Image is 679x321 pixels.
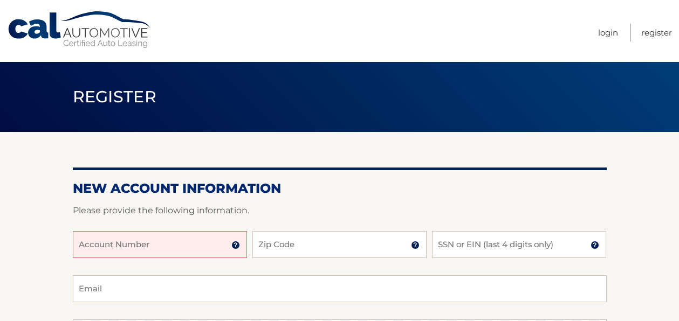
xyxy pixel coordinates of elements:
span: Register [73,87,157,107]
img: tooltip.svg [411,241,420,249]
input: Zip Code [252,231,427,258]
input: Email [73,275,607,302]
img: tooltip.svg [231,241,240,249]
h2: New Account Information [73,180,607,197]
p: Please provide the following information. [73,203,607,218]
a: Login [598,24,618,41]
input: Account Number [73,231,247,258]
a: Cal Automotive [7,11,153,49]
img: tooltip.svg [591,241,599,249]
a: Register [641,24,672,41]
input: SSN or EIN (last 4 digits only) [432,231,606,258]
